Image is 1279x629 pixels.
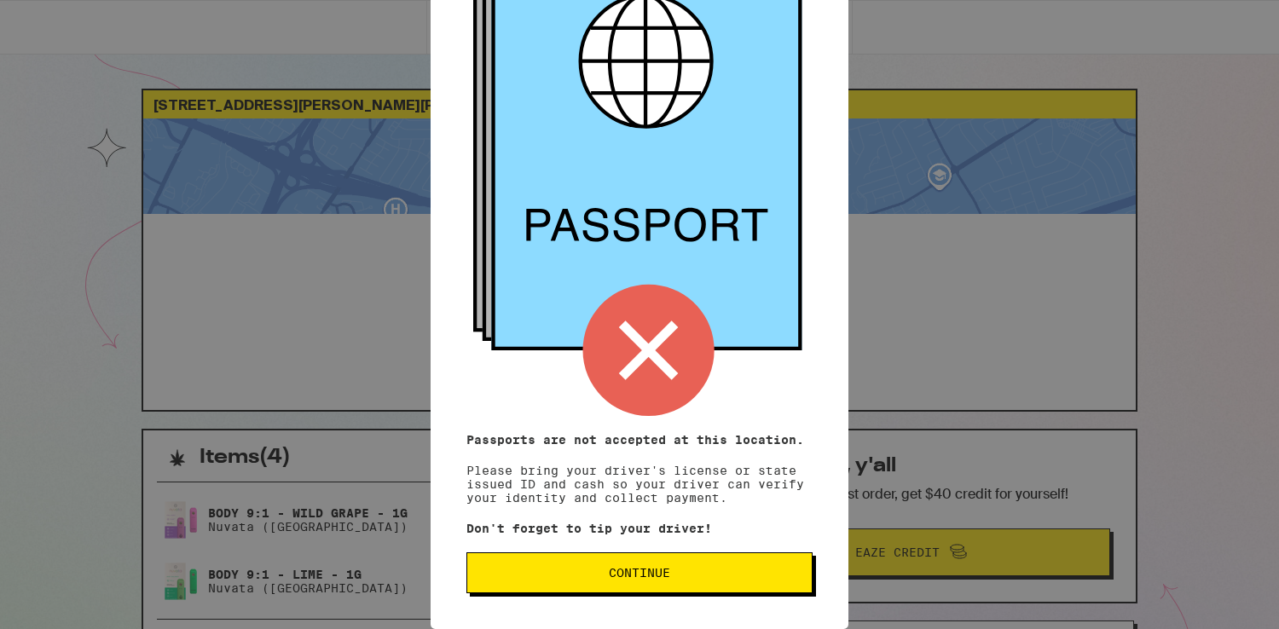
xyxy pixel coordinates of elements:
span: Hi. Need any help? [10,12,123,26]
span: Continue [609,567,670,579]
button: Continue [466,552,813,593]
p: Don't forget to tip your driver! [466,522,813,535]
p: Please bring your driver's license or state issued ID and cash so your driver can verify your ide... [466,433,813,505]
p: Passports are not accepted at this location. [466,433,813,447]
